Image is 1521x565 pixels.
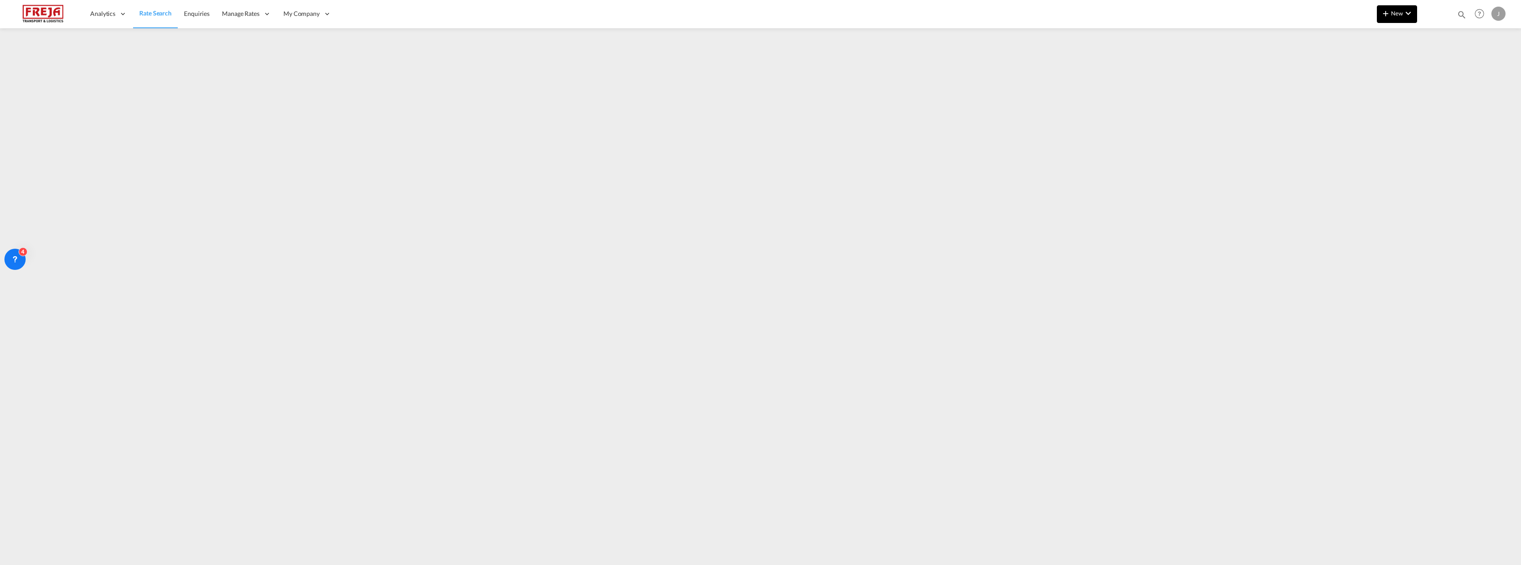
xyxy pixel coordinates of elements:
div: icon-magnify [1457,10,1467,23]
span: My Company [283,9,320,18]
span: Analytics [90,9,115,18]
span: New [1380,10,1414,17]
div: J [1491,7,1506,21]
span: Enquiries [184,10,210,17]
div: Help [1472,6,1491,22]
md-icon: icon-magnify [1457,10,1467,19]
img: 586607c025bf11f083711d99603023e7.png [13,4,73,24]
span: Manage Rates [222,9,260,18]
span: Help [1472,6,1487,21]
button: icon-plus 400-fgNewicon-chevron-down [1377,5,1417,23]
span: Rate Search [139,9,172,17]
md-icon: icon-chevron-down [1403,8,1414,19]
md-icon: icon-plus 400-fg [1380,8,1391,19]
